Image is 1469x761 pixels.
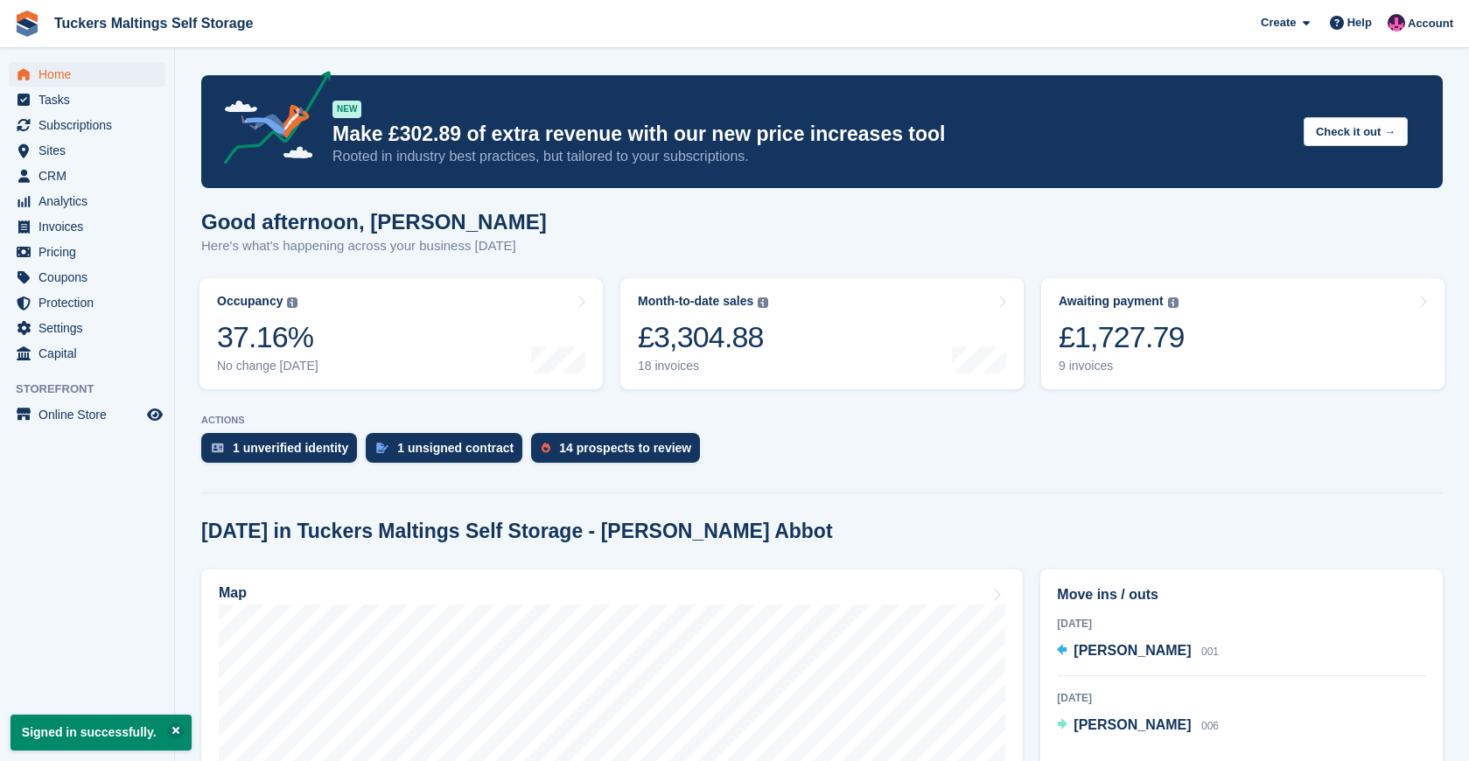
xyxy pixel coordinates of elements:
div: 14 prospects to review [559,441,691,455]
span: Tasks [38,87,143,112]
h2: Map [219,585,247,601]
a: menu [9,240,165,264]
div: 9 invoices [1059,359,1185,374]
span: [PERSON_NAME] [1074,717,1191,732]
h2: [DATE] in Tuckers Maltings Self Storage - [PERSON_NAME] Abbot [201,520,833,543]
a: menu [9,265,165,290]
img: icon-info-grey-7440780725fd019a000dd9b08b2336e03edf1995a4989e88bcd33f0948082b44.svg [287,297,297,308]
a: menu [9,87,165,112]
a: menu [9,341,165,366]
a: menu [9,164,165,188]
a: Occupancy 37.16% No change [DATE] [199,278,603,389]
div: [DATE] [1057,690,1426,706]
p: Rooted in industry best practices, but tailored to your subscriptions. [332,147,1290,166]
div: [DATE] [1057,616,1426,632]
span: Pricing [38,240,143,264]
span: Home [38,62,143,87]
p: Signed in successfully. [10,715,192,751]
a: menu [9,138,165,163]
span: Protection [38,290,143,315]
div: 37.16% [217,319,318,355]
div: 18 invoices [638,359,768,374]
span: Subscriptions [38,113,143,137]
a: menu [9,113,165,137]
div: Awaiting payment [1059,294,1164,309]
a: [PERSON_NAME] 001 [1057,640,1219,663]
a: Tuckers Maltings Self Storage [47,9,260,38]
span: 001 [1201,646,1219,658]
h2: Move ins / outs [1057,584,1426,605]
span: Storefront [16,380,174,398]
img: price-adjustments-announcement-icon-8257ccfd72463d97f412b2fc003d46551f7dbcb40ab6d574587a9cd5c0d94... [209,71,332,171]
img: icon-info-grey-7440780725fd019a000dd9b08b2336e03edf1995a4989e88bcd33f0948082b44.svg [1168,297,1179,308]
span: Capital [38,341,143,366]
a: 1 unverified identity [201,433,366,471]
a: 1 unsigned contract [366,433,531,471]
a: menu [9,402,165,427]
img: Rosie Yates [1388,14,1405,31]
p: ACTIONS [201,415,1443,426]
a: [PERSON_NAME] 006 [1057,715,1219,737]
img: icon-info-grey-7440780725fd019a000dd9b08b2336e03edf1995a4989e88bcd33f0948082b44.svg [758,297,768,308]
div: No change [DATE] [217,359,318,374]
a: Awaiting payment £1,727.79 9 invoices [1041,278,1445,389]
img: prospect-51fa495bee0391a8d652442698ab0144808aea92771e9ea1ae160a38d050c398.svg [542,443,550,453]
span: Invoices [38,214,143,239]
p: Make £302.89 of extra revenue with our new price increases tool [332,122,1290,147]
span: Create [1261,14,1296,31]
a: menu [9,189,165,213]
div: Month-to-date sales [638,294,753,309]
a: menu [9,290,165,315]
span: Sites [38,138,143,163]
p: Here's what's happening across your business [DATE] [201,236,547,256]
a: menu [9,214,165,239]
span: Settings [38,316,143,340]
img: verify_identity-adf6edd0f0f0b5bbfe63781bf79b02c33cf7c696d77639b501bdc392416b5a36.svg [212,443,224,453]
span: Account [1408,15,1453,32]
div: 1 unverified identity [233,441,348,455]
span: CRM [38,164,143,188]
span: Online Store [38,402,143,427]
div: NEW [332,101,361,118]
a: menu [9,62,165,87]
a: Preview store [144,404,165,425]
div: £1,727.79 [1059,319,1185,355]
h1: Good afternoon, [PERSON_NAME] [201,210,547,234]
a: Month-to-date sales £3,304.88 18 invoices [620,278,1024,389]
span: 006 [1201,720,1219,732]
span: [PERSON_NAME] [1074,643,1191,658]
img: stora-icon-8386f47178a22dfd0bd8f6a31ec36ba5ce8667c1dd55bd0f319d3a0aa187defe.svg [14,10,40,37]
a: menu [9,316,165,340]
img: contract_signature_icon-13c848040528278c33f63329250d36e43548de30e8caae1d1a13099fd9432cc5.svg [376,443,388,453]
span: Analytics [38,189,143,213]
div: 1 unsigned contract [397,441,514,455]
span: Help [1347,14,1372,31]
div: Occupancy [217,294,283,309]
span: Coupons [38,265,143,290]
div: £3,304.88 [638,319,768,355]
button: Check it out → [1304,117,1408,146]
a: 14 prospects to review [531,433,709,471]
